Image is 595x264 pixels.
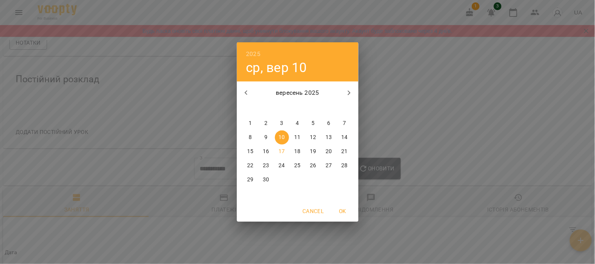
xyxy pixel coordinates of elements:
[247,162,253,170] p: 22
[291,116,305,130] button: 4
[296,119,299,127] p: 4
[280,119,283,127] p: 3
[311,119,315,127] p: 5
[275,105,289,112] span: ср
[291,145,305,159] button: 18
[259,105,273,112] span: вт
[291,130,305,145] button: 11
[326,134,332,141] p: 13
[341,148,348,156] p: 21
[306,116,320,130] button: 5
[326,148,332,156] p: 20
[322,105,336,112] span: сб
[306,145,320,159] button: 19
[341,162,348,170] p: 28
[244,116,258,130] button: 1
[322,116,336,130] button: 6
[275,116,289,130] button: 3
[322,159,336,173] button: 27
[306,105,320,112] span: пт
[264,119,267,127] p: 2
[278,148,285,156] p: 17
[338,159,352,173] button: 28
[244,145,258,159] button: 15
[322,145,336,159] button: 20
[259,159,273,173] button: 23
[338,145,352,159] button: 21
[275,145,289,159] button: 17
[263,176,269,184] p: 30
[255,88,340,98] p: вересень 2025
[263,148,269,156] p: 16
[338,130,352,145] button: 14
[326,162,332,170] p: 27
[275,130,289,145] button: 10
[244,130,258,145] button: 8
[294,148,300,156] p: 18
[249,119,252,127] p: 1
[294,134,300,141] p: 11
[310,148,316,156] p: 19
[341,134,348,141] p: 14
[310,162,316,170] p: 26
[278,134,285,141] p: 10
[259,145,273,159] button: 16
[338,105,352,112] span: нд
[343,119,346,127] p: 7
[291,159,305,173] button: 25
[338,116,352,130] button: 7
[259,116,273,130] button: 2
[306,130,320,145] button: 12
[294,162,300,170] p: 25
[306,159,320,173] button: 26
[333,206,352,216] span: OK
[322,130,336,145] button: 13
[264,134,267,141] p: 9
[246,60,307,76] button: ср, вер 10
[299,204,327,218] button: Cancel
[327,119,330,127] p: 6
[247,148,253,156] p: 15
[244,173,258,187] button: 29
[259,173,273,187] button: 30
[330,204,355,218] button: OK
[310,134,316,141] p: 12
[302,206,324,216] span: Cancel
[249,134,252,141] p: 8
[278,162,285,170] p: 24
[263,162,269,170] p: 23
[247,176,253,184] p: 29
[244,159,258,173] button: 22
[275,159,289,173] button: 24
[244,105,258,112] span: пн
[259,130,273,145] button: 9
[291,105,305,112] span: чт
[246,49,261,60] button: 2025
